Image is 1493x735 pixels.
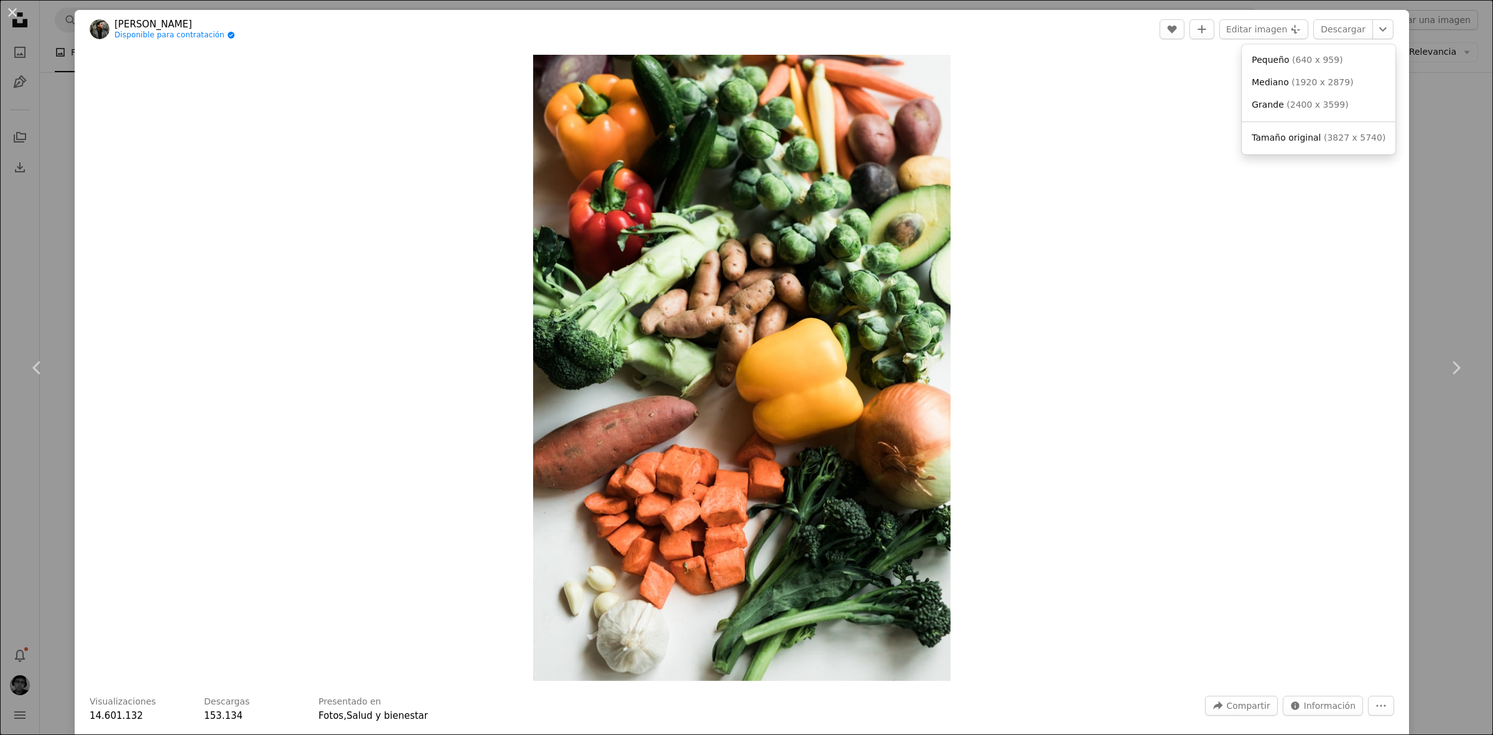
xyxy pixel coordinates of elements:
span: Tamaño original [1252,133,1321,143]
span: ( 3827 x 5740 ) [1324,133,1385,143]
button: Elegir el tamaño de descarga [1372,19,1393,39]
span: Mediano [1252,77,1289,87]
span: Grande [1252,100,1284,110]
span: ( 640 x 959 ) [1292,55,1343,65]
span: ( 2400 x 3599 ) [1286,100,1348,110]
span: Pequeño [1252,55,1289,65]
div: Elegir el tamaño de descarga [1242,44,1395,154]
span: ( 1920 x 2879 ) [1291,77,1353,87]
